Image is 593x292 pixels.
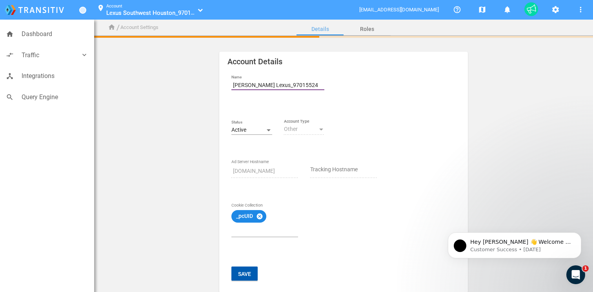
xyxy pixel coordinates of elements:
[22,92,88,102] span: Query Engine
[231,210,266,223] mat-chip: _pcUID
[5,5,64,15] img: logo
[231,119,272,125] label: Status
[106,9,203,16] span: Lexus Southwest Houston_97015524
[96,4,106,14] mat-icon: location_on
[256,213,263,220] mat-icon: cancel
[566,265,585,284] iframe: Intercom live chat
[231,209,298,237] mat-chip-list: Fruit selection
[80,51,88,59] i: keyboard_arrow_down
[296,20,344,38] a: Details
[6,30,14,38] i: home
[502,5,512,15] mat-icon: notifications
[452,5,462,15] mat-icon: help_outline
[2,67,92,85] a: device_hubIntegrations
[231,226,298,235] input: Cookie Collection
[573,2,588,17] button: More
[108,24,116,31] i: home
[284,126,298,132] span: Other
[79,7,86,14] a: Toggle Menu
[2,88,92,106] a: searchQuery Engine
[116,21,120,34] li: /
[344,20,391,38] a: Roles
[6,72,14,80] i: device_hub
[2,25,92,43] a: homeDashboard
[6,93,14,101] i: search
[576,5,585,15] mat-icon: more_vert
[231,127,246,133] span: Active
[227,58,459,65] mat-card-title: Account Details
[6,51,14,59] i: compare_arrows
[359,7,440,13] span: [EMAIL_ADDRESS][DOMAIN_NAME]
[22,50,80,60] span: Traffic
[106,4,122,9] small: Account
[477,5,487,15] mat-icon: map
[551,5,560,15] mat-icon: settings
[22,71,88,81] span: Integrations
[231,267,258,281] button: Save
[582,265,589,272] span: 1
[22,29,88,39] span: Dashboard
[436,216,593,271] iframe: Intercom notifications message
[120,24,158,32] li: Account Settings
[2,46,92,64] a: compare_arrowsTraffickeyboard_arrow_down
[231,74,324,80] label: Name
